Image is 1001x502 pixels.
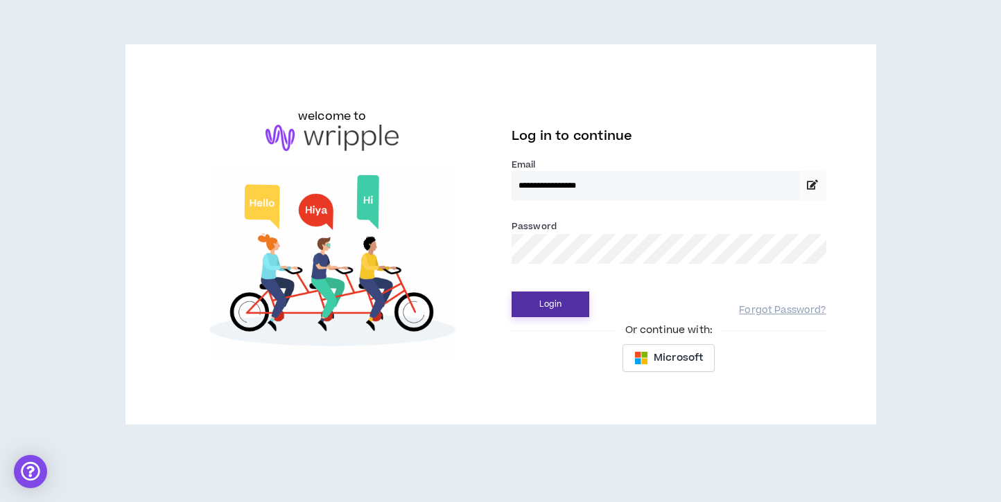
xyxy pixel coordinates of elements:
label: Email [512,159,826,171]
label: Password [512,220,557,233]
span: Microsoft [654,350,703,366]
img: Welcome to Wripple [175,165,490,361]
span: Or continue with: [616,323,722,338]
button: Login [512,292,589,317]
h6: welcome to [298,108,367,125]
img: logo-brand.png [266,125,399,151]
a: Forgot Password? [739,304,826,317]
div: Open Intercom Messenger [14,455,47,488]
button: Microsoft [623,344,715,372]
span: Log in to continue [512,127,632,145]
